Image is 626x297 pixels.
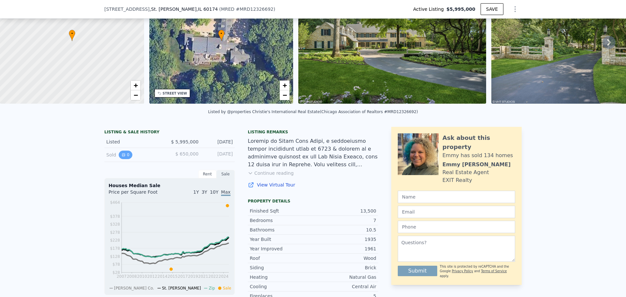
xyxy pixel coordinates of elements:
tspan: 2017 [178,274,188,279]
span: , IL 60174 [197,7,218,12]
div: ( ) [219,6,275,12]
tspan: $28 [112,270,120,275]
input: Name [398,191,515,203]
div: [DATE] [204,151,233,159]
span: • [218,31,225,37]
span: 1Y [193,189,199,195]
div: This site is protected by reCAPTCHA and the Google and apply. [440,264,515,278]
div: Emmy has sold 134 homes [442,152,513,159]
div: Listed by @properties Christie's International Real Estate (Chicago Association of Realtors #MRD1... [208,110,418,114]
button: View historical data [119,151,132,159]
span: 10Y [210,189,218,195]
a: View Virtual Tour [248,182,378,188]
span: 3Y [201,189,207,195]
div: Roof [250,255,313,261]
tspan: $228 [110,238,120,243]
tspan: 2024 [218,274,229,279]
div: 1935 [313,236,376,243]
div: Cooling [250,283,313,290]
div: EXIT Realty [442,176,472,184]
a: Zoom in [280,81,290,90]
span: − [133,91,138,99]
span: , St. [PERSON_NAME] [150,6,218,12]
div: 10.5 [313,227,376,233]
div: Year Built [250,236,313,243]
div: Central Air [313,283,376,290]
div: Bedrooms [250,217,313,224]
div: Natural Gas [313,274,376,280]
div: Real Estate Agent [442,169,489,176]
div: Property details [248,199,378,204]
tspan: 2019 [188,274,198,279]
tspan: $464 [110,200,120,205]
div: • [69,30,75,41]
span: MRED [221,7,234,12]
tspan: $278 [110,230,120,235]
span: $ 5,995,000 [171,139,199,144]
span: • [69,31,75,37]
tspan: $128 [110,254,120,259]
div: Houses Median Sale [109,182,231,189]
div: Finished Sqft [250,208,313,214]
div: Ask about this property [442,133,515,152]
button: Show Options [509,3,522,16]
div: • [218,30,225,41]
span: $5,995,000 [446,6,475,12]
span: # MRD12326692 [236,7,274,12]
a: Privacy Policy [452,269,473,273]
button: SAVE [481,3,503,15]
div: Emmy [PERSON_NAME] [442,161,511,169]
a: Zoom in [131,81,141,90]
input: Email [398,206,515,218]
span: Active Listing [413,6,446,12]
span: + [133,81,138,89]
tspan: 2014 [157,274,168,279]
div: Siding [250,264,313,271]
tspan: 2015 [168,274,178,279]
div: 1961 [313,245,376,252]
div: Sold [106,151,164,159]
div: 13,500 [313,208,376,214]
div: Loremip do Sitam Cons Adipi, e seddoeiusmo tempor incididunt utlab et 6723 & dolorem al e adminim... [248,137,378,169]
span: Max [221,189,231,196]
button: Continue reading [248,170,294,176]
div: 7 [313,217,376,224]
div: Brick [313,264,376,271]
tspan: $328 [110,222,120,227]
span: − [283,91,287,99]
span: Zip [209,286,215,290]
span: [STREET_ADDRESS] [104,6,150,12]
div: LISTING & SALE HISTORY [104,129,235,136]
input: Phone [398,221,515,233]
div: STREET VIEW [163,91,187,96]
tspan: 2022 [208,274,218,279]
span: + [283,81,287,89]
div: Listed [106,139,164,145]
span: $ 650,000 [175,151,199,156]
div: Heating [250,274,313,280]
tspan: 2010 [137,274,147,279]
button: Submit [398,266,437,276]
div: Wood [313,255,376,261]
div: [DATE] [204,139,233,145]
div: Bathrooms [250,227,313,233]
span: Sale [223,286,231,290]
a: Zoom out [131,90,141,100]
div: Listing remarks [248,129,378,135]
span: [PERSON_NAME] Co. [114,286,154,290]
div: Price per Square Foot [109,189,170,199]
tspan: $78 [112,262,120,267]
span: St. [PERSON_NAME] [162,286,201,290]
tspan: $378 [110,214,120,219]
div: Sale [216,170,235,178]
tspan: $178 [110,246,120,251]
a: Zoom out [280,90,290,100]
div: Year Improved [250,245,313,252]
tspan: 2008 [127,274,137,279]
tspan: 2021 [198,274,208,279]
div: Rent [198,170,216,178]
a: Terms of Service [481,269,507,273]
tspan: 2007 [117,274,127,279]
tspan: 2012 [147,274,157,279]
